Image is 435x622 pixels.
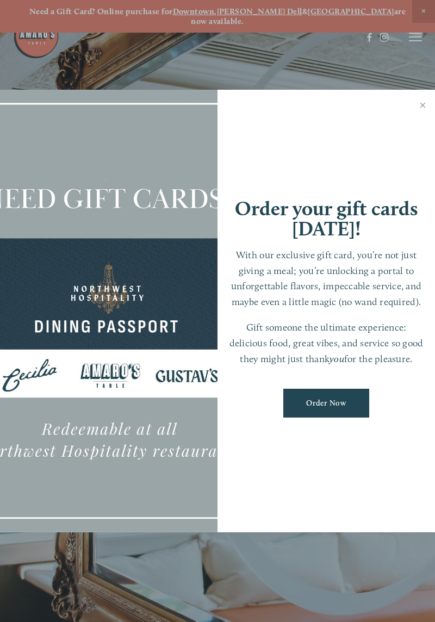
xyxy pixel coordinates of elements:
a: Close [412,91,433,122]
p: With our exclusive gift card, you’re not just giving a meal; you’re unlocking a portal to unforge... [228,247,424,310]
a: Order Now [283,389,369,418]
h1: Order your gift cards [DATE]! [228,198,424,239]
p: Gift someone the ultimate experience: delicious food, great vibes, and service so good they might... [228,320,424,366]
em: you [330,353,344,364]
